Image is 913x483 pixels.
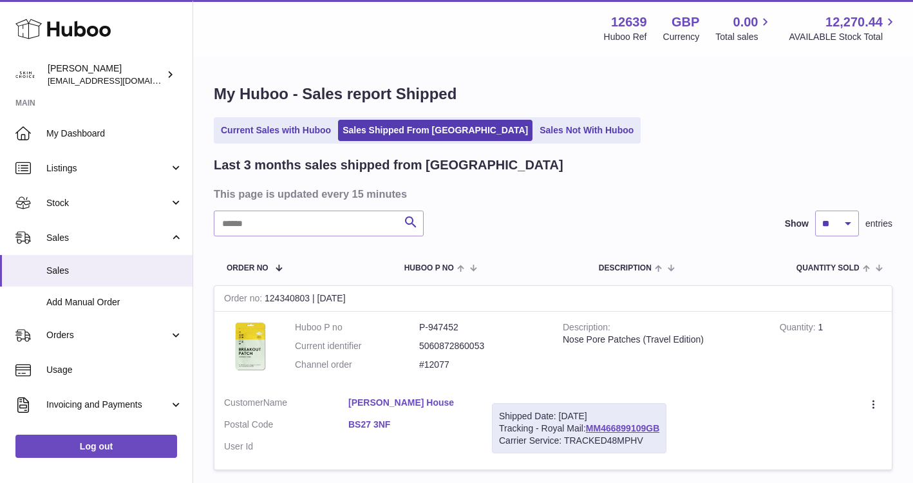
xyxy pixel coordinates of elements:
[785,218,809,230] label: Show
[46,162,169,175] span: Listings
[224,397,263,408] span: Customer
[535,120,638,141] a: Sales Not With Huboo
[499,435,659,447] div: Carrier Service: TRACKED48MPHV
[796,264,860,272] span: Quantity Sold
[224,440,348,453] dt: User Id
[46,364,183,376] span: Usage
[715,14,773,43] a: 0.00 Total sales
[224,293,265,307] strong: Order no
[46,296,183,308] span: Add Manual Order
[295,359,419,371] dt: Channel order
[46,197,169,209] span: Stock
[419,340,543,352] dd: 5060872860053
[48,62,164,87] div: [PERSON_NAME]
[214,84,892,104] h1: My Huboo - Sales report Shipped
[789,14,898,43] a: 12,270.44 AVAILABLE Stock Total
[46,399,169,411] span: Invoicing and Payments
[599,264,652,272] span: Description
[825,14,883,31] span: 12,270.44
[15,435,177,458] a: Log out
[46,265,183,277] span: Sales
[338,120,532,141] a: Sales Shipped From [GEOGRAPHIC_DATA]
[563,334,760,346] div: Nose Pore Patches (Travel Edition)
[715,31,773,43] span: Total sales
[295,321,419,334] dt: Huboo P no
[214,187,889,201] h3: This page is updated every 15 minutes
[419,321,543,334] dd: P-947452
[770,312,892,387] td: 1
[224,321,276,373] img: 1707491060.jpg
[48,75,189,86] span: [EMAIL_ADDRESS][DOMAIN_NAME]
[46,232,169,244] span: Sales
[419,359,543,371] dd: #12077
[865,218,892,230] span: entries
[663,31,700,43] div: Currency
[227,264,268,272] span: Order No
[348,397,473,409] a: [PERSON_NAME] House
[780,322,818,336] strong: Quantity
[604,31,647,43] div: Huboo Ref
[224,397,348,412] dt: Name
[216,120,335,141] a: Current Sales with Huboo
[46,329,169,341] span: Orders
[15,65,35,84] img: admin@skinchoice.com
[404,264,454,272] span: Huboo P no
[563,322,610,336] strong: Description
[224,419,348,434] dt: Postal Code
[214,156,563,174] h2: Last 3 months sales shipped from [GEOGRAPHIC_DATA]
[611,14,647,31] strong: 12639
[492,403,666,454] div: Tracking - Royal Mail:
[586,423,659,433] a: MM466899109GB
[295,340,419,352] dt: Current identifier
[214,286,892,312] div: 124340803 | [DATE]
[789,31,898,43] span: AVAILABLE Stock Total
[46,128,183,140] span: My Dashboard
[499,410,659,422] div: Shipped Date: [DATE]
[348,419,473,431] a: BS27 3NF
[733,14,758,31] span: 0.00
[672,14,699,31] strong: GBP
